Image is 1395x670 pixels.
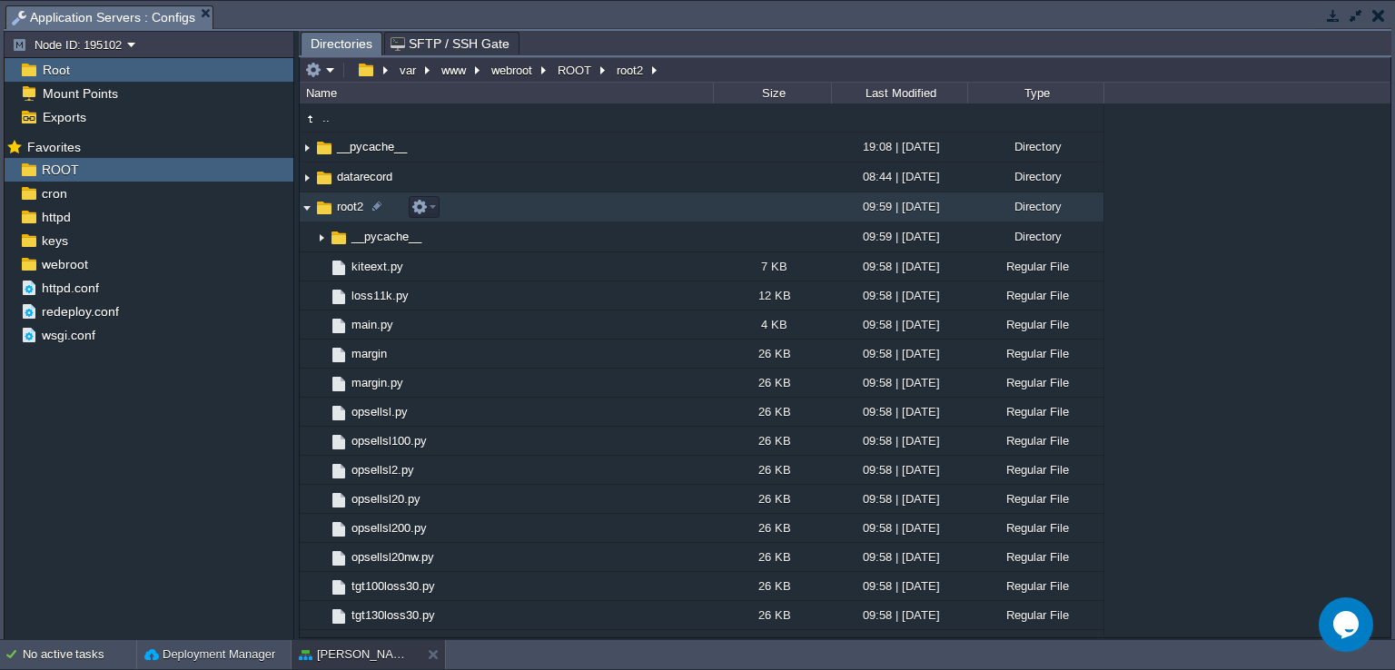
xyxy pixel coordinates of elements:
a: Favorites [24,140,84,154]
span: ROOT [38,162,82,178]
div: 09:58 | [DATE] [831,456,967,484]
button: ROOT [555,62,596,78]
img: AMDAwAAAACH5BAEAAAAALAAAAAABAAEAAAICRAEAOw== [314,198,334,218]
a: datarecord [334,169,395,184]
img: AMDAwAAAACH5BAEAAAAALAAAAAABAAEAAAICRAEAOw== [314,456,329,484]
div: Regular File [967,485,1103,513]
img: AMDAwAAAACH5BAEAAAAALAAAAAABAAEAAAICRAEAOw== [314,572,329,600]
div: 09:58 | [DATE] [831,572,967,600]
a: opsellsl200.py [349,520,430,536]
a: Root [39,62,73,78]
img: AMDAwAAAACH5BAEAAAAALAAAAAABAAEAAAICRAEAOw== [329,345,349,365]
div: Regular File [967,281,1103,310]
img: AMDAwAAAACH5BAEAAAAALAAAAAABAAEAAAICRAEAOw== [314,340,329,368]
div: 09:58 | [DATE] [831,601,967,629]
button: Node ID: 195102 [12,36,127,53]
span: keys [38,232,71,249]
div: 26 KB [713,601,831,629]
button: webroot [489,62,537,78]
div: Regular File [967,543,1103,571]
img: AMDAwAAAACH5BAEAAAAALAAAAAABAAEAAAICRAEAOw== [329,519,349,539]
div: Size [715,83,831,103]
img: AMDAwAAAACH5BAEAAAAALAAAAAABAAEAAAICRAEAOw== [314,168,334,188]
img: AMDAwAAAACH5BAEAAAAALAAAAAABAAEAAAICRAEAOw== [329,577,349,597]
a: __pycache__ [334,139,410,154]
img: AMDAwAAAACH5BAEAAAAALAAAAAABAAEAAAICRAEAOw== [329,287,349,307]
div: Name [302,83,713,103]
span: margin.py [349,375,406,390]
a: root2 [334,199,366,214]
a: kiteext.py [349,259,406,274]
a: opsellsl100.py [349,433,430,448]
button: root2 [614,62,648,78]
a: cron [38,185,70,202]
div: Regular File [967,252,1103,281]
div: Regular File [967,456,1103,484]
a: tgt130loss30.py [349,607,438,623]
div: No active tasks [23,640,136,669]
img: AMDAwAAAACH5BAEAAAAALAAAAAABAAEAAAICRAEAOw== [314,601,329,629]
div: 26 KB [713,514,831,542]
div: Regular File [967,514,1103,542]
img: AMDAwAAAACH5BAEAAAAALAAAAAABAAEAAAICRAEAOw== [300,163,314,192]
div: 26 KB [713,543,831,571]
a: redeploy.conf [38,303,122,320]
span: webroot [38,256,91,272]
div: 09:59 | [DATE] [831,192,967,221]
img: AMDAwAAAACH5BAEAAAAALAAAAAABAAEAAAICRAEAOw== [314,543,329,571]
a: opsellsl20.py [349,491,423,507]
div: 12 KB [713,281,831,310]
a: __pycache__ [349,229,424,244]
img: AMDAwAAAACH5BAEAAAAALAAAAAABAAEAAAICRAEAOw== [314,485,329,513]
span: opsellsl20nw.py [349,549,437,565]
img: AMDAwAAAACH5BAEAAAAALAAAAAABAAEAAAICRAEAOw== [314,369,329,397]
div: 26 KB [713,369,831,397]
img: AMDAwAAAACH5BAEAAAAALAAAAAABAAEAAAICRAEAOw== [314,252,329,281]
div: Regular File [967,427,1103,455]
button: var [397,62,420,78]
div: Regular File [967,369,1103,397]
a: opsellsl2.py [349,462,417,478]
span: loss11k.py [349,288,411,303]
div: Regular File [967,572,1103,600]
div: Last Modified [833,83,967,103]
div: 09:58 | [DATE] [831,340,967,368]
div: Regular File [967,310,1103,339]
img: AMDAwAAAACH5BAEAAAAALAAAAAABAAEAAAICRAEAOw== [329,228,349,248]
img: AMDAwAAAACH5BAEAAAAALAAAAAABAAEAAAICRAEAOw== [314,138,334,158]
img: AMDAwAAAACH5BAEAAAAALAAAAAABAAEAAAICRAEAOw== [314,310,329,339]
img: AMDAwAAAACH5BAEAAAAALAAAAAABAAEAAAICRAEAOw== [329,548,349,568]
div: 26 KB [713,485,831,513]
a: opsellsl.py [349,404,411,419]
span: Exports [39,109,89,125]
a: tgt100loss30.py [349,578,438,594]
img: AMDAwAAAACH5BAEAAAAALAAAAAABAAEAAAICRAEAOw== [329,258,349,278]
a: main.py [349,317,396,332]
img: AMDAwAAAACH5BAEAAAAALAAAAAABAAEAAAICRAEAOw== [314,514,329,542]
div: 26 KB [713,572,831,600]
a: wsgi.conf [38,327,98,343]
span: Directories [311,33,372,55]
a: .. [320,110,332,125]
img: AMDAwAAAACH5BAEAAAAALAAAAAABAAEAAAICRAEAOw== [314,427,329,455]
img: AMDAwAAAACH5BAEAAAAALAAAAAABAAEAAAICRAEAOw== [329,490,349,510]
div: 26 KB [713,427,831,455]
input: Click to enter the path [300,57,1390,83]
div: 09:58 | [DATE] [831,369,967,397]
div: 26 KB [713,456,831,484]
img: AMDAwAAAACH5BAEAAAAALAAAAAABAAEAAAICRAEAOw== [314,630,329,658]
